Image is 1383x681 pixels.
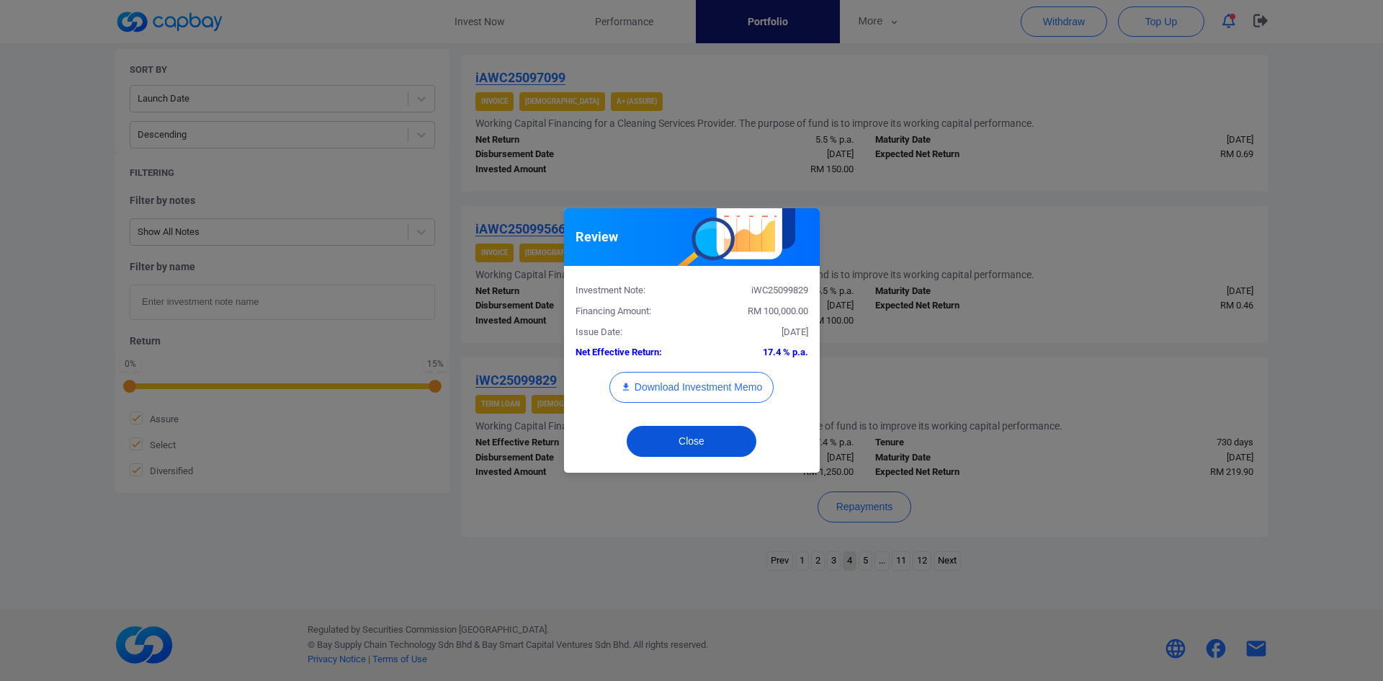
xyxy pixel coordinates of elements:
h5: Review [576,228,618,246]
div: 17.4 % p.a. [691,345,819,360]
span: RM 100,000.00 [748,306,808,316]
div: Net Effective Return: [565,345,692,360]
div: Financing Amount: [565,304,692,319]
div: Issue Date: [565,325,692,340]
button: Close [627,426,756,457]
div: Investment Note: [565,283,692,298]
div: [DATE] [691,325,819,340]
div: iWC25099829 [691,283,819,298]
button: Download Investment Memo [609,372,774,403]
